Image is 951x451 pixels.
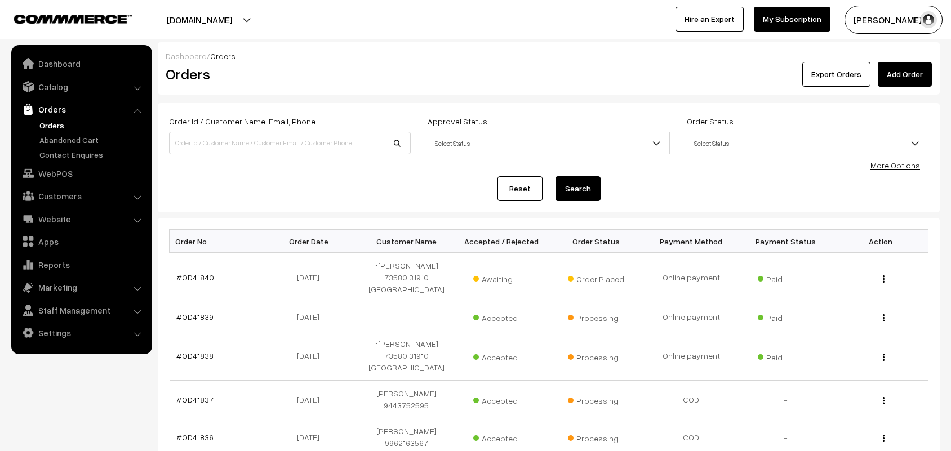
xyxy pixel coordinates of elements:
button: [PERSON_NAME] s… [845,6,943,34]
span: Processing [568,349,624,363]
a: Hire an Expert [676,7,744,32]
a: Orders [14,99,148,119]
span: Accepted [473,309,530,324]
a: Settings [14,323,148,343]
a: Marketing [14,277,148,297]
span: Select Status [687,132,928,154]
a: My Subscription [754,7,830,32]
a: #OD41839 [176,312,214,321]
label: Order Status [687,115,734,127]
td: Online payment [643,253,738,302]
span: Paid [758,270,814,285]
td: COD [643,381,738,418]
img: user [920,11,937,28]
a: Reset [497,176,543,201]
a: Customers [14,186,148,206]
th: Order No [170,230,264,253]
td: ~[PERSON_NAME] 73580 31910 [GEOGRAPHIC_DATA] [359,331,454,381]
span: Accepted [473,430,530,444]
a: Dashboard [166,51,207,61]
td: Online payment [643,331,738,381]
th: Action [833,230,928,253]
span: Processing [568,430,624,444]
button: Export Orders [802,62,870,87]
a: #OD41836 [176,432,214,442]
a: Website [14,209,148,229]
td: [DATE] [264,381,359,418]
a: Apps [14,231,148,252]
input: Order Id / Customer Name / Customer Email / Customer Phone [169,132,411,154]
img: Menu [883,314,885,321]
td: [DATE] [264,331,359,381]
a: More Options [870,160,920,170]
span: Select Status [428,133,669,153]
a: Staff Management [14,300,148,320]
h2: Orders [166,65,410,83]
th: Order Date [264,230,359,253]
button: Search [556,176,601,201]
a: #OD41840 [176,273,214,282]
span: Accepted [473,392,530,407]
th: Order Status [549,230,643,253]
a: #OD41838 [176,351,214,360]
img: Menu [883,275,885,283]
span: Paid [758,349,814,363]
td: [DATE] [264,302,359,331]
span: Paid [758,309,814,324]
div: / [166,50,932,62]
a: WebPOS [14,163,148,184]
span: Awaiting [473,270,530,285]
td: - [739,381,833,418]
span: Orders [210,51,235,61]
img: Menu [883,397,885,404]
th: Accepted / Rejected [454,230,549,253]
span: Select Status [428,132,669,154]
td: [PERSON_NAME] 9443752595 [359,381,454,418]
a: Reports [14,254,148,275]
label: Approval Status [428,115,487,127]
a: COMMMERCE [14,11,113,25]
button: [DOMAIN_NAME] [127,6,272,34]
th: Customer Name [359,230,454,253]
img: COMMMERCE [14,15,132,23]
th: Payment Status [739,230,833,253]
td: Online payment [643,302,738,331]
span: Select Status [687,133,928,153]
td: [DATE] [264,253,359,302]
th: Payment Method [643,230,738,253]
a: Catalog [14,77,148,97]
span: Accepted [473,349,530,363]
span: Order Placed [568,270,624,285]
a: Abandoned Cart [37,134,148,146]
span: Processing [568,392,624,407]
span: Processing [568,309,624,324]
a: Add Order [878,62,932,87]
label: Order Id / Customer Name, Email, Phone [169,115,315,127]
a: Dashboard [14,53,148,74]
td: ~[PERSON_NAME] 73580 31910 [GEOGRAPHIC_DATA] [359,253,454,302]
a: Contact Enquires [37,149,148,160]
img: Menu [883,435,885,442]
a: #OD41837 [176,395,214,404]
img: Menu [883,354,885,361]
a: Orders [37,119,148,131]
